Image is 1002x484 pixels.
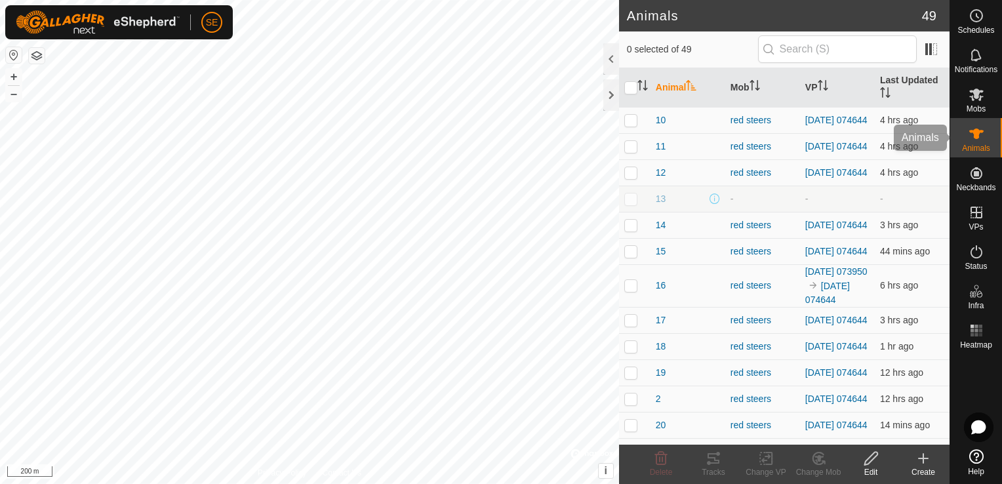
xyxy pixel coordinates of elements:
[805,341,868,352] a: [DATE] 074644
[627,8,922,24] h2: Animals
[880,246,930,256] span: 17 Aug 2025, 7:05 pm
[805,141,868,151] a: [DATE] 074644
[792,466,845,478] div: Change Mob
[651,68,725,108] th: Animal
[758,35,917,63] input: Search (S)
[650,468,673,477] span: Delete
[258,467,307,479] a: Privacy Policy
[731,392,795,406] div: red steers
[656,366,666,380] span: 19
[6,47,22,63] button: Reset Map
[880,220,918,230] span: 17 Aug 2025, 3:58 pm
[956,184,995,192] span: Neckbands
[731,140,795,153] div: red steers
[880,280,918,291] span: 17 Aug 2025, 1:05 pm
[656,418,666,432] span: 20
[599,464,613,478] button: i
[818,82,828,92] p-sorticon: Activate to sort
[957,26,994,34] span: Schedules
[897,466,950,478] div: Create
[656,279,666,292] span: 16
[965,262,987,270] span: Status
[637,82,648,92] p-sorticon: Activate to sort
[805,420,868,430] a: [DATE] 074644
[731,313,795,327] div: red steers
[206,16,218,30] span: SE
[656,218,666,232] span: 14
[16,10,180,34] img: Gallagher Logo
[731,166,795,180] div: red steers
[323,467,361,479] a: Contact Us
[687,466,740,478] div: Tracks
[967,105,986,113] span: Mobs
[750,82,760,92] p-sorticon: Activate to sort
[731,245,795,258] div: red steers
[880,167,918,178] span: 17 Aug 2025, 3:35 pm
[805,167,868,178] a: [DATE] 074644
[731,218,795,232] div: red steers
[656,392,661,406] span: 2
[880,141,918,151] span: 17 Aug 2025, 3:35 pm
[808,280,818,291] img: to
[656,313,666,327] span: 17
[880,115,918,125] span: 17 Aug 2025, 3:35 pm
[805,315,868,325] a: [DATE] 074644
[880,341,913,352] span: 17 Aug 2025, 6:35 pm
[805,220,868,230] a: [DATE] 074644
[805,115,868,125] a: [DATE] 074644
[656,140,666,153] span: 11
[805,393,868,404] a: [DATE] 074644
[875,68,950,108] th: Last Updated
[805,193,809,204] app-display-virtual-paddock-transition: -
[880,420,930,430] span: 17 Aug 2025, 7:35 pm
[731,279,795,292] div: red steers
[880,367,923,378] span: 17 Aug 2025, 7:35 am
[656,192,666,206] span: 13
[686,82,696,92] p-sorticon: Activate to sort
[731,418,795,432] div: red steers
[731,113,795,127] div: red steers
[605,465,607,476] span: i
[6,86,22,102] button: –
[968,302,984,310] span: Infra
[880,193,883,204] span: -
[805,246,868,256] a: [DATE] 074644
[950,444,1002,481] a: Help
[731,192,795,206] div: -
[656,245,666,258] span: 15
[627,43,758,56] span: 0 selected of 49
[969,223,983,231] span: VPs
[805,367,868,378] a: [DATE] 074644
[880,393,923,404] span: 17 Aug 2025, 7:35 am
[800,68,875,108] th: VP
[731,340,795,353] div: red steers
[740,466,792,478] div: Change VP
[6,69,22,85] button: +
[880,89,891,100] p-sorticon: Activate to sort
[968,468,984,475] span: Help
[962,144,990,152] span: Animals
[29,48,45,64] button: Map Layers
[960,341,992,349] span: Heatmap
[805,281,850,305] a: [DATE] 074644
[845,466,897,478] div: Edit
[880,315,918,325] span: 17 Aug 2025, 4:05 pm
[725,68,800,108] th: Mob
[656,166,666,180] span: 12
[805,266,868,277] a: [DATE] 073950
[922,6,936,26] span: 49
[731,366,795,380] div: red steers
[656,113,666,127] span: 10
[656,340,666,353] span: 18
[955,66,997,73] span: Notifications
